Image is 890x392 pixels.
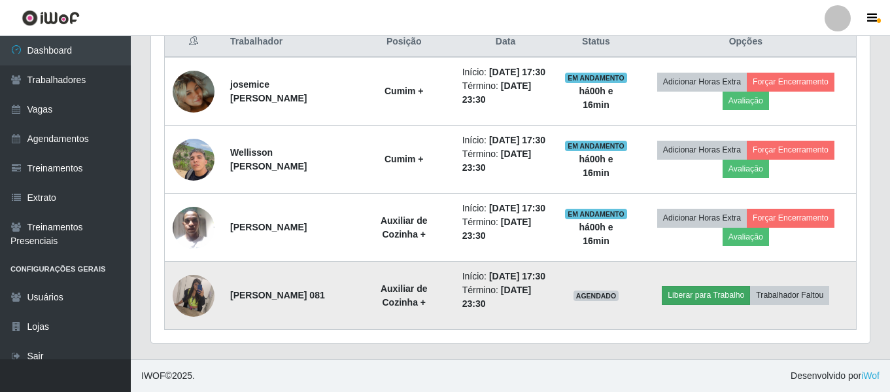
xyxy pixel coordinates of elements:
strong: há 00 h e 16 min [579,222,613,246]
li: Início: [462,202,549,215]
span: AGENDADO [573,291,619,301]
span: EM ANDAMENTO [565,141,627,151]
strong: [PERSON_NAME] [230,222,307,232]
button: Avaliação [723,228,769,246]
li: Término: [462,147,549,175]
li: Início: [462,134,549,147]
img: 1741957735844.jpeg [173,132,214,187]
button: Adicionar Horas Extra [657,141,747,159]
li: Início: [462,270,549,283]
strong: Cumim + [385,86,424,96]
span: EM ANDAMENTO [565,209,627,219]
span: © 2025 . [141,369,195,383]
strong: Auxiliar de Cozinha + [381,215,428,240]
th: Posição [354,27,454,58]
strong: há 00 h e 16 min [579,154,613,178]
button: Avaliação [723,92,769,110]
time: [DATE] 17:30 [489,135,545,145]
a: iWof [861,370,880,381]
th: Status [556,27,635,58]
button: Trabalhador Faltou [750,286,829,304]
button: Forçar Encerramento [747,209,834,227]
time: [DATE] 17:30 [489,203,545,213]
span: EM ANDAMENTO [565,73,627,83]
span: IWOF [141,370,165,381]
li: Término: [462,215,549,243]
img: 1744816648725.jpeg [173,268,214,323]
button: Forçar Encerramento [747,73,834,91]
img: 1741955562946.jpeg [173,54,214,129]
strong: josemice [PERSON_NAME] [230,79,307,103]
span: Desenvolvido por [791,369,880,383]
li: Término: [462,283,549,311]
button: Adicionar Horas Extra [657,73,747,91]
strong: [PERSON_NAME] 081 [230,290,325,300]
button: Adicionar Horas Extra [657,209,747,227]
strong: há 00 h e 16 min [579,86,613,110]
button: Avaliação [723,160,769,178]
th: Data [454,27,557,58]
img: CoreUI Logo [22,10,80,26]
button: Liberar para Trabalho [662,286,750,304]
time: [DATE] 17:30 [489,271,545,281]
img: 1689468320787.jpeg [173,200,214,255]
strong: Cumim + [385,154,424,164]
strong: Auxiliar de Cozinha + [381,283,428,308]
time: [DATE] 17:30 [489,67,545,77]
strong: Wellisson [PERSON_NAME] [230,147,307,171]
li: Término: [462,79,549,107]
button: Forçar Encerramento [747,141,834,159]
li: Início: [462,65,549,79]
th: Trabalhador [222,27,354,58]
th: Opções [636,27,857,58]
